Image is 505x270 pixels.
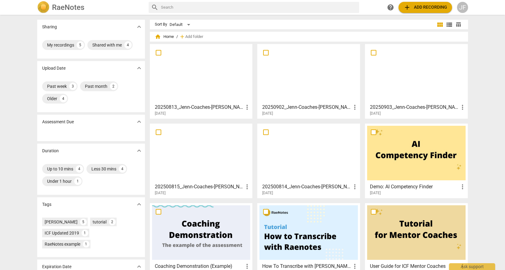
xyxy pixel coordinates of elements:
a: 202500814_Jenn-Coaches-[PERSON_NAME][DATE] [259,126,358,195]
p: Tags [42,201,51,208]
div: 1 [83,241,90,247]
div: RaeNotes example [45,241,80,247]
span: view_module [436,21,444,28]
span: [DATE] [370,111,381,116]
a: 20250813_Jenn-Coaches-[PERSON_NAME][DATE] [152,46,250,116]
span: expand_more [135,23,143,31]
p: Upload Date [42,65,66,72]
span: expand_more [135,64,143,72]
span: more_vert [351,263,359,270]
span: [DATE] [262,111,273,116]
div: 1 [74,178,82,185]
h2: RaeNotes [52,3,84,12]
img: Logo [37,1,50,14]
span: Add folder [185,35,203,39]
div: Sort By [155,22,167,27]
span: search [151,4,158,11]
div: Older [47,96,57,102]
span: help [387,4,394,11]
div: 5 [77,41,84,49]
span: [DATE] [262,190,273,196]
h3: Coaching Demonstration (Example) [155,263,244,270]
span: more_vert [243,183,251,190]
h3: 20250903_Jenn-Coaches-Misty [370,104,459,111]
a: 202500815_Jenn-Coaches-[PERSON_NAME][DATE] [152,126,250,195]
span: [DATE] [155,111,166,116]
button: Table view [454,20,463,29]
span: add [179,34,185,40]
div: [PERSON_NAME] [45,219,78,225]
a: 20250902_Jenn-Coaches-[PERSON_NAME][DATE] [259,46,358,116]
div: Default [170,20,192,30]
span: more_vert [459,263,466,270]
div: 4 [119,165,126,173]
span: view_list [446,21,453,28]
span: [DATE] [155,190,166,196]
span: more_vert [351,104,359,111]
span: more_vert [243,263,251,270]
span: add [403,4,411,11]
button: JF [457,2,468,13]
p: Expiration Date [42,264,71,270]
div: 3 [69,83,77,90]
h3: 20250902_Jenn-Coaches-Dave [262,104,351,111]
p: Sharing [42,24,57,30]
div: Past month [85,83,107,89]
div: 4 [76,165,83,173]
h3: 202500815_Jenn-Coaches-Misty [155,183,244,190]
div: tutorial [93,219,106,225]
button: Show more [134,146,144,155]
div: 5 [80,219,87,225]
p: Duration [42,148,59,154]
a: LogoRaeNotes [37,1,144,14]
button: Show more [134,117,144,126]
div: Under 1 hour [47,178,72,184]
div: ICF Updated 2019 [45,230,79,236]
span: Add recording [403,4,447,11]
div: 4 [124,41,132,49]
div: My recordings [47,42,74,48]
span: expand_more [135,118,143,125]
span: expand_more [135,147,143,154]
h3: Demo: AI Competency Finder [370,183,459,190]
span: home [155,34,161,40]
button: Show more [134,63,144,73]
div: Shared with me [92,42,122,48]
span: more_vert [351,183,359,190]
button: Show more [134,22,144,31]
div: 2 [109,219,116,225]
p: Assessment Due [42,119,74,125]
button: List view [445,20,454,29]
a: 20250903_Jenn-Coaches-[PERSON_NAME][DATE] [367,46,466,116]
span: more_vert [243,104,251,111]
span: / [176,35,178,39]
div: Up to 10 mins [47,166,73,172]
h3: How To Transcribe with RaeNotes [262,263,351,270]
button: Tile view [435,20,445,29]
span: more_vert [459,183,466,190]
a: Demo: AI Competency Finder[DATE] [367,126,466,195]
span: Home [155,34,174,40]
input: Search [161,2,357,12]
h3: User Guide for ICF Mentor Coaches [370,263,459,270]
div: Ask support [449,263,495,270]
span: table_chart [455,22,461,27]
a: Help [385,2,396,13]
span: expand_more [135,201,143,208]
h3: 20250813_Jenn-Coaches-Misty [155,104,244,111]
button: Upload [399,2,452,13]
h3: 202500814_Jenn-Coaches-Jesse [262,183,351,190]
div: Less 30 mins [91,166,116,172]
div: 1 [82,230,88,236]
span: [DATE] [370,190,381,196]
div: Past week [47,83,67,89]
span: more_vert [459,104,466,111]
div: 4 [60,95,67,102]
button: Show more [134,200,144,209]
div: 2 [110,83,117,90]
